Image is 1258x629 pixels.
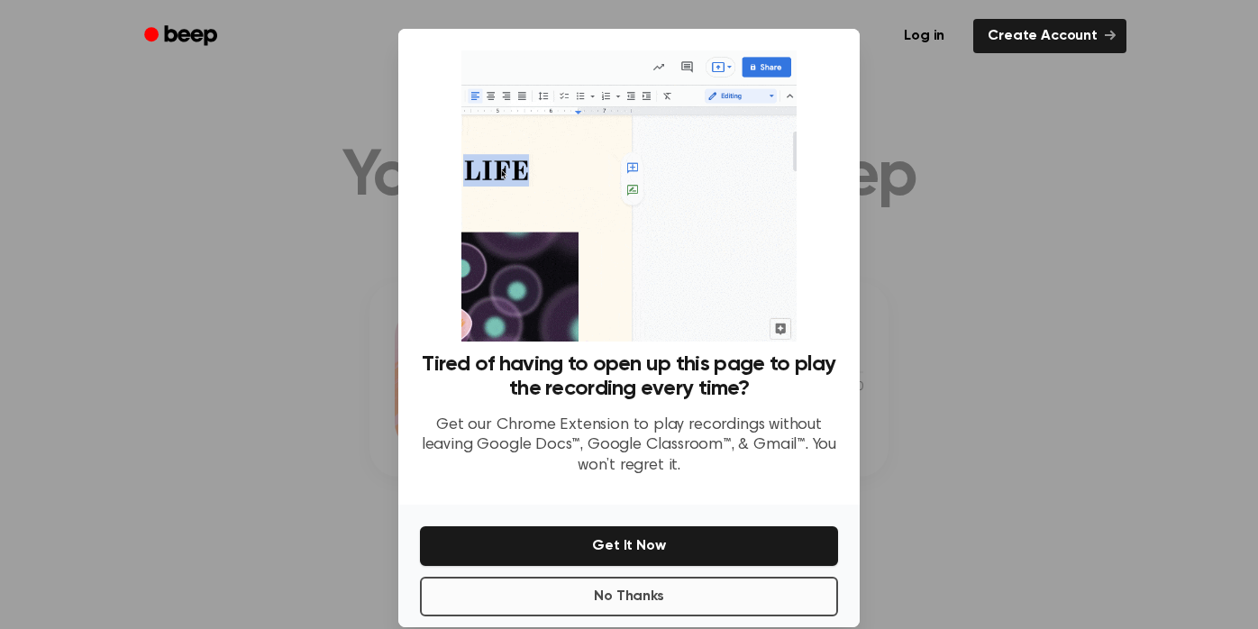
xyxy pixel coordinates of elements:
button: No Thanks [420,577,838,616]
a: Log in [886,15,962,57]
p: Get our Chrome Extension to play recordings without leaving Google Docs™, Google Classroom™, & Gm... [420,415,838,477]
h3: Tired of having to open up this page to play the recording every time? [420,352,838,401]
img: Beep extension in action [461,50,796,342]
button: Get It Now [420,526,838,566]
a: Beep [132,19,233,54]
a: Create Account [973,19,1126,53]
